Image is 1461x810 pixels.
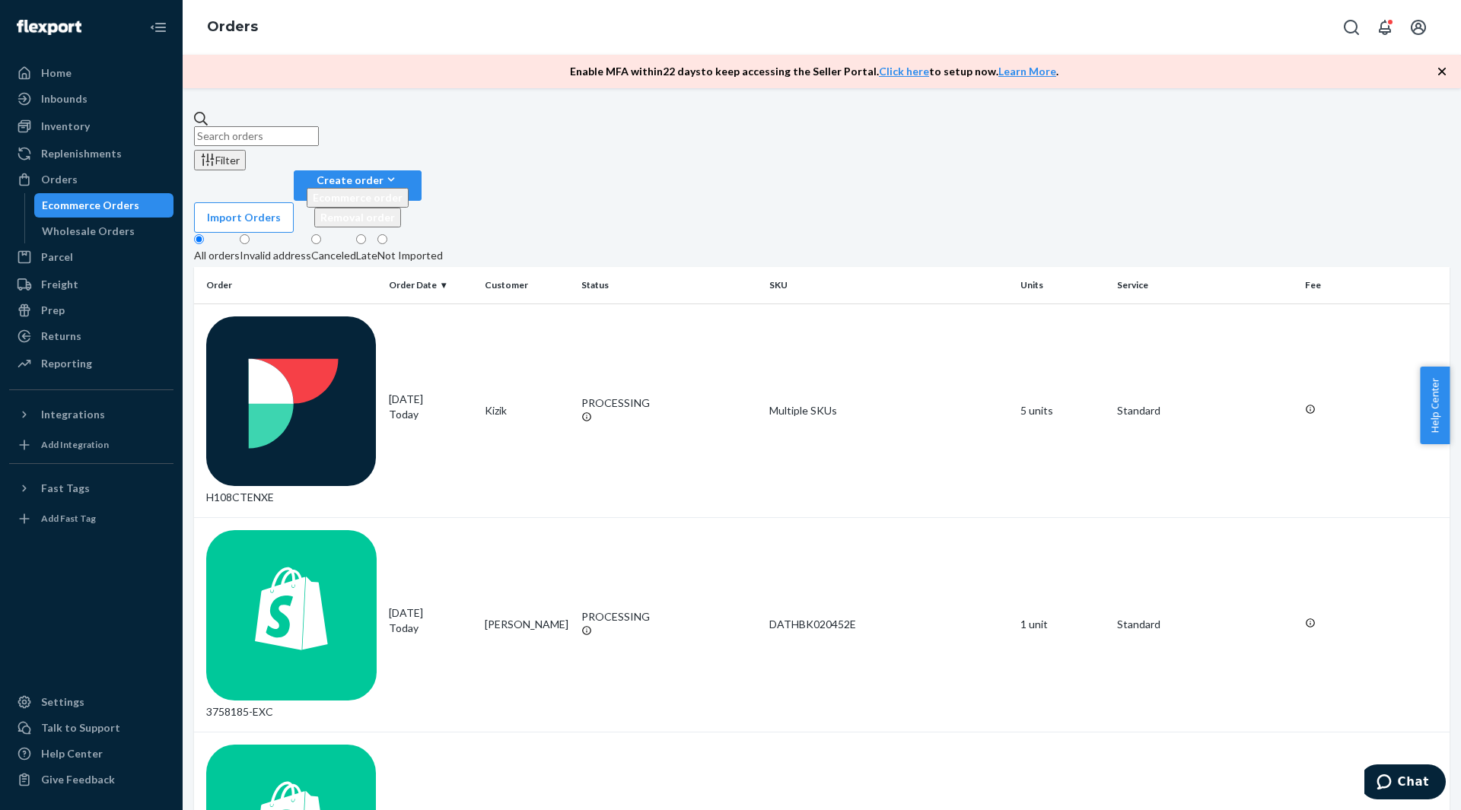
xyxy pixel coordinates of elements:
[9,476,173,500] button: Fast Tags
[9,272,173,297] a: Freight
[1370,12,1400,43] button: Open notifications
[581,395,758,411] div: PROCESSING
[9,351,173,376] a: Reporting
[9,167,173,192] a: Orders
[356,234,366,244] input: Late
[9,245,173,269] a: Parcel
[9,298,173,322] a: Prep
[879,65,929,78] a: Click here
[485,278,569,291] div: Customer
[9,742,173,766] a: Help Center
[1014,303,1111,518] td: 5 units
[41,407,105,422] div: Integrations
[389,392,473,422] div: [DATE]
[769,617,1008,632] div: DATHBK020452E
[1403,12,1434,43] button: Open account menu
[41,249,73,265] div: Parcel
[240,234,250,244] input: Invalid address
[9,767,173,792] button: Give Feedback
[34,219,174,243] a: Wholesale Orders
[479,303,575,518] td: Kizik
[9,690,173,714] a: Settings
[389,605,473,636] div: [DATE]
[320,211,395,224] span: Removal order
[206,530,377,719] div: 3758185-EXC
[1117,617,1294,632] p: Standard
[9,324,173,348] a: Returns
[41,481,90,496] div: Fast Tags
[194,202,294,233] button: Import Orders
[9,507,173,531] a: Add Fast Tag
[194,267,383,303] th: Order
[1111,267,1300,303] th: Service
[377,248,443,263] div: Not Imported
[41,772,115,787] div: Give Feedback
[9,402,173,427] button: Integrations
[311,234,321,244] input: Canceled
[763,267,1014,303] th: SKU
[377,234,387,244] input: Not Imported
[41,146,122,161] div: Replenishments
[9,141,173,166] a: Replenishments
[479,518,575,732] td: [PERSON_NAME]
[41,694,84,710] div: Settings
[194,126,319,146] input: Search orders
[1014,267,1111,303] th: Units
[1014,518,1111,732] td: 1 unit
[383,267,479,303] th: Order Date
[42,198,139,213] div: Ecommerce Orders
[41,512,96,525] div: Add Fast Tag
[9,61,173,85] a: Home
[311,248,356,263] div: Canceled
[194,248,240,263] div: All orders
[41,91,88,106] div: Inbounds
[389,407,473,422] p: Today
[41,172,78,187] div: Orders
[41,720,120,735] div: Talk to Support
[389,621,473,636] p: Today
[194,150,246,170] button: Filter
[575,267,764,303] th: Status
[240,248,311,263] div: Invalid address
[143,12,173,43] button: Close Navigation
[294,170,422,201] button: Create orderEcommerce orderRemoval order
[41,65,72,81] div: Home
[1299,267,1450,303] th: Fee
[307,172,409,188] div: Create order
[1336,12,1367,43] button: Open Search Box
[41,746,103,761] div: Help Center
[41,277,78,292] div: Freight
[1117,403,1294,418] p: Standard
[570,64,1058,79] p: Enable MFA within 22 days to keep accessing the Seller Portal. to setup now. .
[41,303,65,318] div: Prep
[763,303,1014,518] td: Multiple SKUs
[307,188,409,208] button: Ecommerce order
[41,356,92,371] div: Reporting
[34,193,174,218] a: Ecommerce Orders
[9,114,173,138] a: Inventory
[17,20,81,35] img: Flexport logo
[1364,764,1446,802] iframe: Opens a widget where you can chat to one of our agents
[41,119,90,134] div: Inventory
[206,316,377,506] div: H108CTENXE
[998,65,1056,78] a: Learn More
[356,248,377,263] div: Late
[200,152,240,168] div: Filter
[9,716,173,740] button: Talk to Support
[314,208,401,227] button: Removal order
[9,87,173,111] a: Inbounds
[42,224,135,239] div: Wholesale Orders
[194,234,204,244] input: All orders
[207,18,258,35] a: Orders
[1420,367,1450,444] button: Help Center
[41,438,109,451] div: Add Integration
[41,329,81,344] div: Returns
[313,191,403,204] span: Ecommerce order
[581,609,758,624] div: PROCESSING
[195,5,270,49] ol: breadcrumbs
[9,433,173,457] a: Add Integration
